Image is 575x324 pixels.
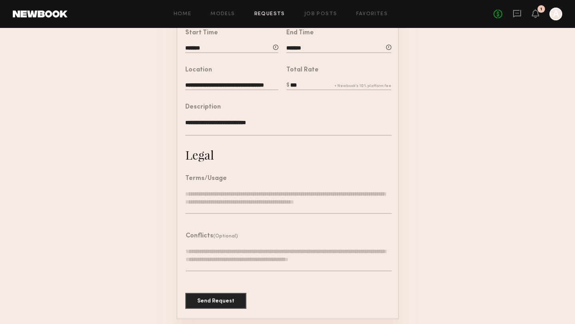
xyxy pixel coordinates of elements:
button: Send Request [185,293,246,309]
a: A [549,8,562,20]
div: Legal [185,147,214,163]
div: Start Time [185,30,218,36]
div: End Time [286,30,314,36]
a: Favorites [356,12,388,17]
div: 1 [540,7,542,12]
div: Total Rate [286,67,319,73]
div: Description [185,104,221,111]
a: Models [210,12,235,17]
div: Location [185,67,212,73]
a: Requests [254,12,285,17]
span: (Optional) [213,234,238,239]
header: Conflicts [186,233,238,239]
div: Terms/Usage [185,176,227,182]
a: Home [174,12,192,17]
a: Job Posts [304,12,337,17]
